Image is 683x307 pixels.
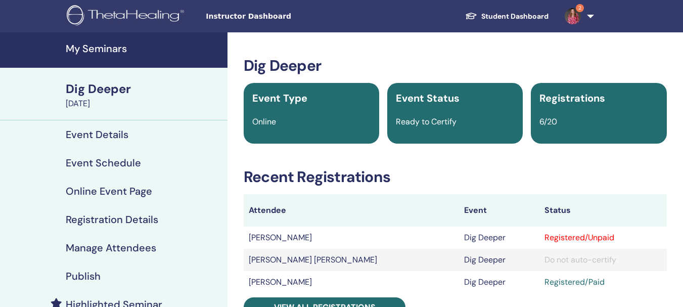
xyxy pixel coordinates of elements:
h4: Online Event Page [66,185,152,197]
div: [DATE] [66,98,221,110]
td: Dig Deeper [459,227,539,249]
img: logo.png [67,5,188,28]
th: Attendee [244,194,459,227]
div: Registered/Paid [544,276,662,288]
h4: Manage Attendees [66,242,156,254]
td: [PERSON_NAME] [244,227,459,249]
h4: Event Details [66,128,128,141]
span: Registrations [539,92,605,105]
h4: Registration Details [66,213,158,226]
th: Event [459,194,539,227]
h4: My Seminars [66,42,221,55]
img: default.jpg [565,8,581,24]
th: Status [539,194,667,227]
td: [PERSON_NAME] [PERSON_NAME] [244,249,459,271]
span: 2 [576,4,584,12]
span: 6/20 [539,116,557,127]
img: graduation-cap-white.svg [465,12,477,20]
div: Do not auto-certify [544,254,662,266]
a: Student Dashboard [457,7,557,26]
span: Event Status [396,92,460,105]
td: [PERSON_NAME] [244,271,459,293]
h4: Event Schedule [66,157,141,169]
h3: Recent Registrations [244,168,667,186]
span: Ready to Certify [396,116,457,127]
a: Dig Deeper[DATE] [60,80,227,110]
span: Online [252,116,276,127]
h4: Publish [66,270,101,282]
td: Dig Deeper [459,271,539,293]
span: Event Type [252,92,307,105]
div: Registered/Unpaid [544,232,662,244]
div: Dig Deeper [66,80,221,98]
td: Dig Deeper [459,249,539,271]
h3: Dig Deeper [244,57,667,75]
span: Instructor Dashboard [206,11,357,22]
